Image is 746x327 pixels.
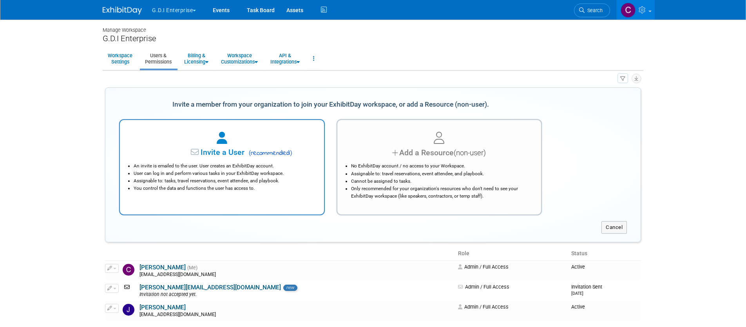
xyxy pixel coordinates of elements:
th: Status [568,247,641,260]
span: Admin / Full Access [458,264,509,270]
a: [PERSON_NAME] [139,264,186,271]
a: [PERSON_NAME] [139,304,186,311]
li: Only recommended for your organization's resources who don't need to see your ExhibitDay workspac... [351,185,532,200]
span: (non-user) [454,149,486,157]
span: Admin / Full Access [458,304,509,310]
div: Invite a member from your organization to join your ExhibitDay workspace, or add a Resource (non-... [119,96,542,113]
a: Billing &Licensing [179,49,214,68]
span: Active [571,304,585,310]
li: Assignable to: travel reservations, event attendee, and playbook. [351,170,532,178]
li: You control the data and functions the user has access to. [134,185,314,192]
button: Cancel [601,221,627,234]
li: Cannot be assigned to tasks. [351,178,532,185]
th: Role [455,247,568,260]
img: ExhibitDay [103,7,142,15]
img: Jonathan Zargo [123,304,134,316]
span: Invitation Sent [571,284,602,296]
li: No ExhibitDay account / no access to your Workspace. [351,162,532,170]
a: WorkspaceSettings [103,49,138,68]
span: Active [571,264,585,270]
a: Search [574,4,610,17]
div: Invitation not accepted yet. [139,292,453,298]
div: Add a Resource [347,147,532,158]
a: API &Integrations [265,49,305,68]
div: [EMAIL_ADDRESS][DOMAIN_NAME] [139,312,453,318]
div: [EMAIL_ADDRESS][DOMAIN_NAME] [139,272,453,278]
small: [DATE] [571,291,583,296]
div: G.D.I Enterprise [103,34,643,44]
span: new [283,285,297,291]
li: Assignable to: tasks, travel reservations, event attendee, and playbook. [134,177,314,185]
span: recommended [246,149,292,158]
span: Invite a User [152,148,244,157]
a: [PERSON_NAME][EMAIL_ADDRESS][DOMAIN_NAME] [139,284,281,291]
li: User can log in and perform various tasks in your ExhibitDay workspace. [134,170,314,177]
span: (Me) [187,265,197,271]
img: Clayton Stackpole [123,264,134,276]
a: WorkspaceCustomizations [216,49,263,68]
div: Manage Workspace [103,20,643,34]
span: Admin / Full Access [458,284,509,290]
img: Clayton Stackpole [621,3,636,18]
span: ) [290,149,292,156]
li: An invite is emailed to the user. User creates an ExhibitDay account. [134,162,314,170]
span: ( [249,149,251,156]
a: Users &Permissions [140,49,177,68]
span: Search [585,7,603,13]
